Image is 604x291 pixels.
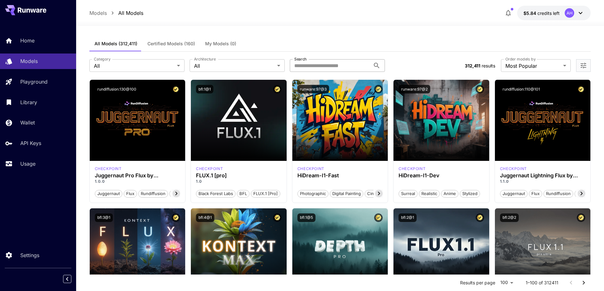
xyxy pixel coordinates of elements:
[237,189,250,198] button: BFL
[575,189,594,198] button: schnell
[89,9,107,17] a: Models
[374,213,383,222] button: Certified Model – Vetted for best performance and includes a commercial license.
[460,189,480,198] button: Stylized
[565,8,574,18] div: AH
[196,166,223,172] div: fluxpro
[95,179,180,184] p: 1.0.0
[138,189,168,198] button: rundiffusion
[365,189,389,198] button: Cinematic
[399,85,430,93] button: runware:97@2
[577,213,585,222] button: Certified Model – Vetted for best performance and includes a commercial license.
[294,56,307,62] label: Search
[505,56,536,62] label: Order models by
[124,189,137,198] button: flux
[297,173,383,179] div: HiDream-I1-Fast
[419,191,439,197] span: Realistic
[399,189,418,198] button: Surreal
[517,6,591,20] button: $5.83808AH
[537,10,560,16] span: credits left
[399,173,484,179] h3: HiDream-I1-Dev
[124,191,137,197] span: flux
[399,191,417,197] span: Surreal
[194,56,216,62] label: Architecture
[500,189,528,198] button: juggernaut
[95,85,139,93] button: rundiffusion:130@100
[505,62,561,70] span: Most Popular
[196,179,282,184] p: 1.0
[543,189,573,198] button: rundiffusion
[20,139,41,147] p: API Keys
[20,119,35,126] p: Wallet
[20,57,38,65] p: Models
[94,41,137,47] span: All Models (312,411)
[20,78,48,85] p: Playground
[500,166,527,172] p: checkpoint
[196,191,235,197] span: Black Forest Labs
[95,166,122,172] p: checkpoint
[251,191,280,197] span: FLUX.1 [pro]
[251,189,280,198] button: FLUX.1 [pro]
[147,41,195,47] span: Certified Models (160)
[544,191,573,197] span: rundiffusion
[172,213,180,222] button: Certified Model – Vetted for best performance and includes a commercial license.
[460,280,495,286] p: Results per page
[139,191,168,197] span: rundiffusion
[399,166,425,172] p: checkpoint
[95,189,122,198] button: juggernaut
[68,273,76,285] div: Collapse sidebar
[196,85,213,93] button: bfl:1@1
[94,56,111,62] label: Category
[297,166,324,172] div: HiDream Fast
[20,98,37,106] p: Library
[419,189,440,198] button: Realistic
[577,85,585,93] button: Certified Model – Vetted for best performance and includes a commercial license.
[196,166,223,172] p: checkpoint
[194,62,275,70] span: All
[297,189,328,198] button: Photographic
[169,189,181,198] button: pro
[365,191,389,197] span: Cinematic
[399,166,425,172] div: HiDream Dev
[575,191,594,197] span: schnell
[172,85,180,93] button: Certified Model – Vetted for best performance and includes a commercial license.
[196,213,214,222] button: bfl:4@1
[297,85,329,93] button: runware:97@3
[95,191,122,197] span: juggernaut
[297,213,315,222] button: bfl:1@5
[399,213,417,222] button: bfl:2@1
[273,213,282,222] button: Certified Model – Vetted for best performance and includes a commercial license.
[196,189,236,198] button: Black Forest Labs
[89,9,143,17] nav: breadcrumb
[465,63,480,68] span: 312,411
[500,191,527,197] span: juggernaut
[170,191,181,197] span: pro
[20,37,35,44] p: Home
[118,9,143,17] p: All Models
[20,160,36,168] p: Usage
[94,62,174,70] span: All
[476,85,484,93] button: Certified Model – Vetted for best performance and includes a commercial license.
[95,213,113,222] button: bfl:3@1
[20,251,39,259] p: Settings
[273,85,282,93] button: Certified Model – Vetted for best performance and includes a commercial license.
[577,276,590,289] button: Go to next page
[500,173,586,179] h3: Juggernaut Lightning Flux by RunDiffusion
[523,10,537,16] span: $5.84
[500,213,519,222] button: bfl:2@2
[523,10,560,16] div: $5.83808
[330,189,363,198] button: Digital Painting
[441,191,458,197] span: Anime
[95,173,180,179] div: Juggernaut Pro Flux by RunDiffusion
[498,278,516,287] div: 100
[205,41,236,47] span: My Models (0)
[196,173,282,179] h3: FLUX.1 [pro]
[460,191,480,197] span: Stylized
[298,191,328,197] span: Photographic
[237,191,249,197] span: BFL
[482,63,495,68] span: results
[95,166,122,172] div: FLUX.1 D
[441,189,458,198] button: Anime
[500,85,542,93] button: rundiffusion:110@101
